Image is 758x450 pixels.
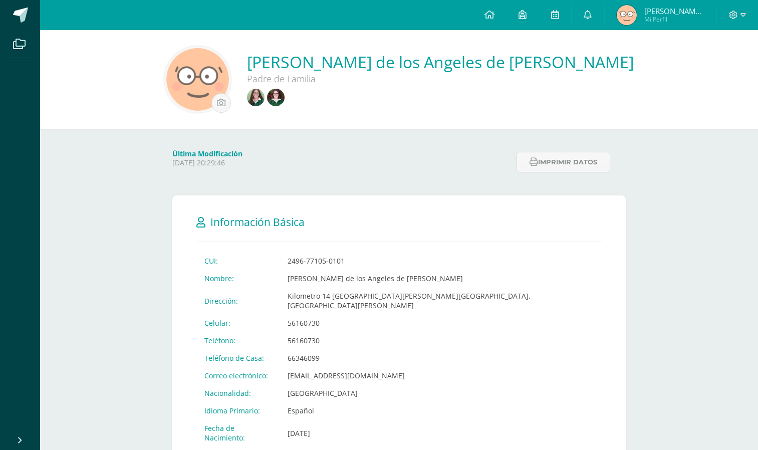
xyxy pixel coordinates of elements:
img: 6366ed5ed987100471695a0532754633.png [617,5,637,25]
td: [PERSON_NAME] de los Angeles de [PERSON_NAME] [280,270,602,287]
span: Información Básica [210,215,305,229]
p: [DATE] 20:29:46 [172,158,511,167]
td: [EMAIL_ADDRESS][DOMAIN_NAME] [280,367,602,384]
td: [GEOGRAPHIC_DATA] [280,384,602,402]
td: 66346099 [280,349,602,367]
td: Nombre: [196,270,280,287]
td: Nacionalidad: [196,384,280,402]
td: Español [280,402,602,419]
td: [DATE] [280,419,602,446]
span: [PERSON_NAME] de los Angeles [644,6,704,16]
div: Padre de Familia [247,73,548,85]
span: Mi Perfil [644,15,704,24]
img: 128230bac662f1e147ca94fdc4e93b29.png [267,89,285,106]
td: Correo electrónico: [196,367,280,384]
td: Teléfono: [196,332,280,349]
img: 5a3d20189a0fd4b2570fa93756e479b9.png [166,48,229,111]
a: [PERSON_NAME] de los Angeles de [PERSON_NAME] [247,51,634,73]
h4: Última Modificación [172,149,511,158]
td: 56160730 [280,332,602,349]
td: 56160730 [280,314,602,332]
td: Kilometro 14 [GEOGRAPHIC_DATA][PERSON_NAME][GEOGRAPHIC_DATA], [GEOGRAPHIC_DATA][PERSON_NAME] [280,287,602,314]
td: Fecha de Nacimiento: [196,419,280,446]
td: Idioma Primario: [196,402,280,419]
img: 852a587799822a5f9cffaa88356be64e.png [247,89,265,106]
td: 2496-77105-0101 [280,252,602,270]
td: Celular: [196,314,280,332]
td: Teléfono de Casa: [196,349,280,367]
td: CUI: [196,252,280,270]
td: Dirección: [196,287,280,314]
button: Imprimir datos [517,152,610,172]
